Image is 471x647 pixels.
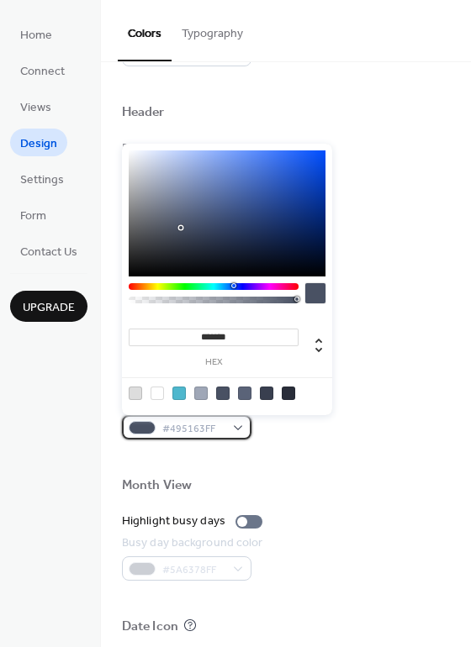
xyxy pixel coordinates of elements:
[10,201,56,229] a: Form
[10,291,87,322] button: Upgrade
[20,244,77,261] span: Contact Us
[238,387,251,400] div: rgb(90, 99, 120)
[122,477,192,495] div: Month View
[23,299,75,317] span: Upgrade
[162,47,225,65] span: #4EB7CDFF
[122,618,178,636] div: Date Icon
[20,99,51,117] span: Views
[10,237,87,265] a: Contact Us
[122,139,248,157] div: Background color
[20,171,64,189] span: Settings
[20,63,65,81] span: Connect
[10,20,62,48] a: Home
[122,534,263,552] div: Busy day background color
[151,387,164,400] div: rgb(255, 255, 255)
[20,27,52,45] span: Home
[10,92,61,120] a: Views
[20,135,57,153] span: Design
[10,165,74,192] a: Settings
[122,104,165,122] div: Header
[129,358,299,367] label: hex
[172,387,186,400] div: rgb(78, 183, 205)
[10,56,75,84] a: Connect
[129,387,142,400] div: rgb(221, 221, 221)
[282,387,295,400] div: rgb(41, 45, 57)
[260,387,273,400] div: rgb(57, 63, 79)
[162,420,225,438] span: #495163FF
[216,387,230,400] div: rgb(73, 81, 99)
[194,387,208,400] div: rgb(159, 167, 183)
[10,129,67,156] a: Design
[20,208,46,225] span: Form
[122,513,225,530] div: Highlight busy days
